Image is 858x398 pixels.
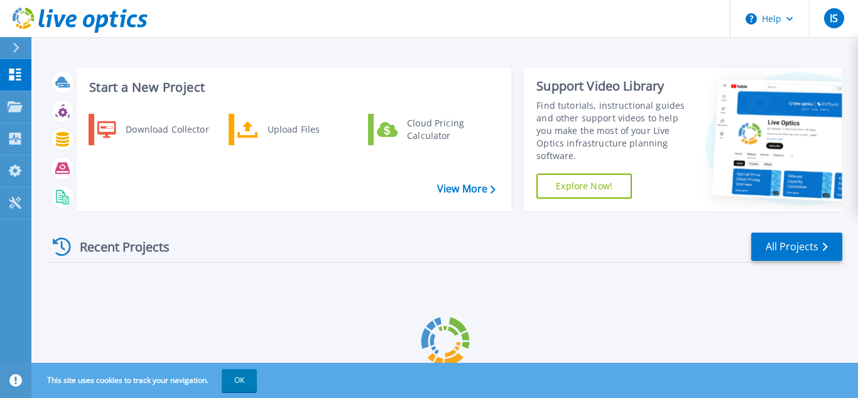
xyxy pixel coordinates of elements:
[536,99,695,162] div: Find tutorials, instructional guides and other support videos to help you make the most of your L...
[261,117,354,142] div: Upload Files
[437,183,496,195] a: View More
[119,117,214,142] div: Download Collector
[536,174,632,199] a: Explore Now!
[830,13,838,23] span: IS
[229,114,357,145] a: Upload Files
[35,369,257,392] span: This site uses cookies to track your navigation.
[222,369,257,392] button: OK
[89,114,217,145] a: Download Collector
[536,78,695,94] div: Support Video Library
[48,231,187,262] div: Recent Projects
[401,117,494,142] div: Cloud Pricing Calculator
[89,80,495,94] h3: Start a New Project
[368,114,497,145] a: Cloud Pricing Calculator
[751,233,842,261] a: All Projects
